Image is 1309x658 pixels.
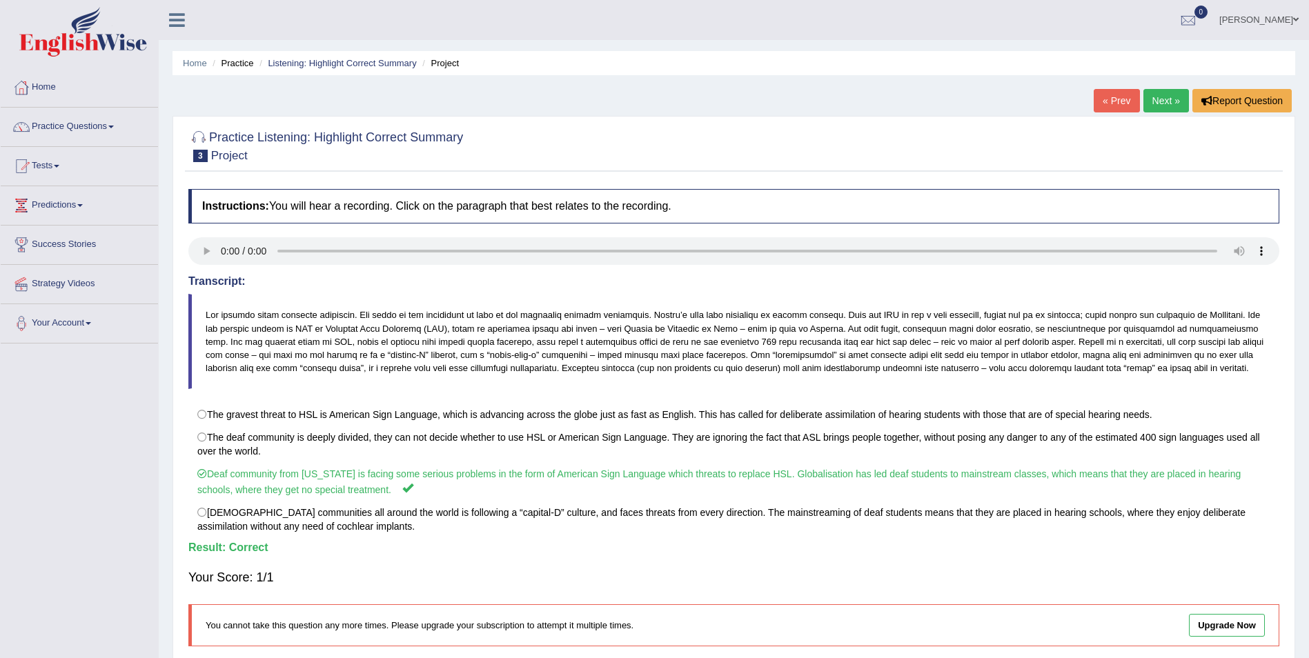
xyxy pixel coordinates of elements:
[188,426,1279,463] label: The deaf community is deeply divided, they can not decide whether to use HSL or American Sign Lan...
[1194,6,1208,19] span: 0
[188,294,1279,389] blockquote: Lor ipsumdo sitam consecte adipiscin. Eli seddo ei tem incididunt ut labo et dol magnaaliq enimad...
[188,501,1279,538] label: [DEMOGRAPHIC_DATA] communities all around the world is following a “capital-D” culture, and faces...
[209,57,253,70] li: Practice
[419,57,459,70] li: Project
[188,403,1279,426] label: The gravest threat to HSL is American Sign Language, which is advancing across the globe just as ...
[206,619,1000,632] p: You cannot take this question any more times. Please upgrade your subscription to attempt it mult...
[188,189,1279,223] h4: You will hear a recording. Click on the paragraph that best relates to the recording.
[202,200,269,212] b: Instructions:
[183,58,207,68] a: Home
[188,462,1279,501] label: Deaf community from [US_STATE] is facing some serious problems in the form of American Sign Langu...
[1,68,158,103] a: Home
[1,186,158,221] a: Predictions
[1,108,158,142] a: Practice Questions
[1189,614,1265,637] a: Upgrade Now
[1,147,158,181] a: Tests
[188,128,463,162] h2: Practice Listening: Highlight Correct Summary
[188,561,1279,594] div: Your Score: 1/1
[1192,89,1292,112] button: Report Question
[188,275,1279,288] h4: Transcript:
[1143,89,1189,112] a: Next »
[193,150,208,162] span: 3
[211,149,248,162] small: Project
[1,265,158,299] a: Strategy Videos
[1,304,158,339] a: Your Account
[1094,89,1139,112] a: « Prev
[188,541,1279,554] h4: Result:
[1,226,158,260] a: Success Stories
[268,58,416,68] a: Listening: Highlight Correct Summary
